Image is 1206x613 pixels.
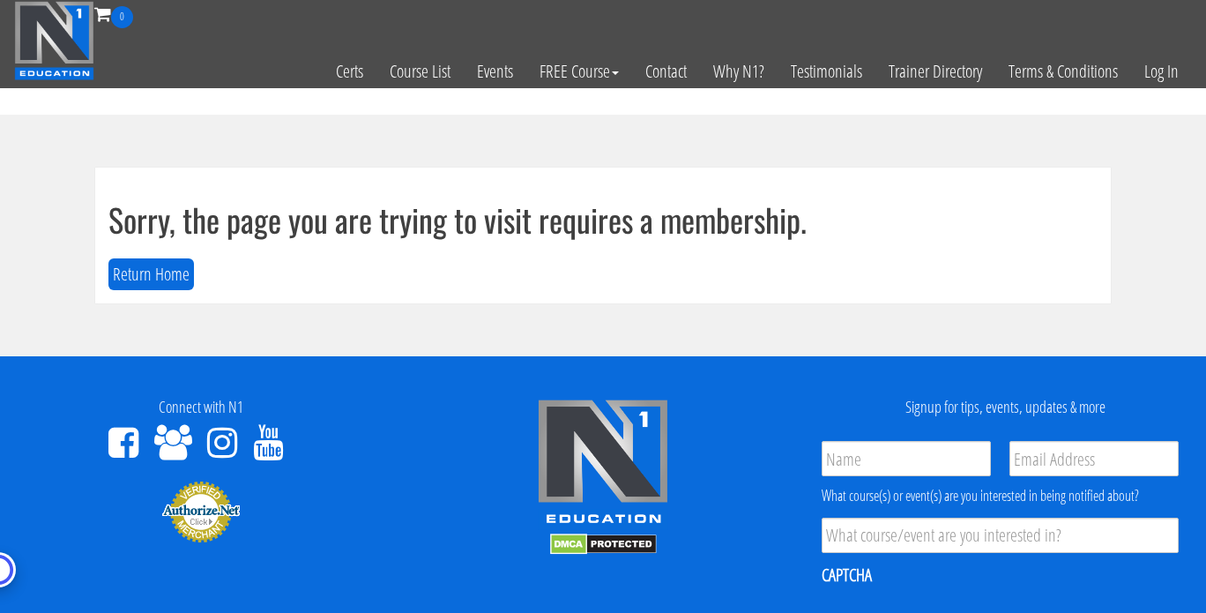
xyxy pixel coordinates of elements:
[14,1,94,80] img: n1-education
[822,485,1179,506] div: What course(s) or event(s) are you interested in being notified about?
[464,28,526,115] a: Events
[108,258,194,291] button: Return Home
[822,564,872,587] label: CAPTCHA
[550,534,657,555] img: DMCA.com Protection Status
[817,399,1193,416] h4: Signup for tips, events, updates & more
[778,28,875,115] a: Testimonials
[875,28,995,115] a: Trainer Directory
[323,28,376,115] a: Certs
[822,441,991,476] input: Name
[94,2,133,26] a: 0
[161,480,241,543] img: Authorize.Net Merchant - Click to Verify
[700,28,778,115] a: Why N1?
[13,399,389,416] h4: Connect with N1
[526,28,632,115] a: FREE Course
[1131,28,1192,115] a: Log In
[376,28,464,115] a: Course List
[1009,441,1179,476] input: Email Address
[108,202,1098,237] h1: Sorry, the page you are trying to visit requires a membership.
[537,399,669,529] img: n1-edu-logo
[822,518,1179,553] input: What course/event are you interested in?
[995,28,1131,115] a: Terms & Conditions
[632,28,700,115] a: Contact
[111,6,133,28] span: 0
